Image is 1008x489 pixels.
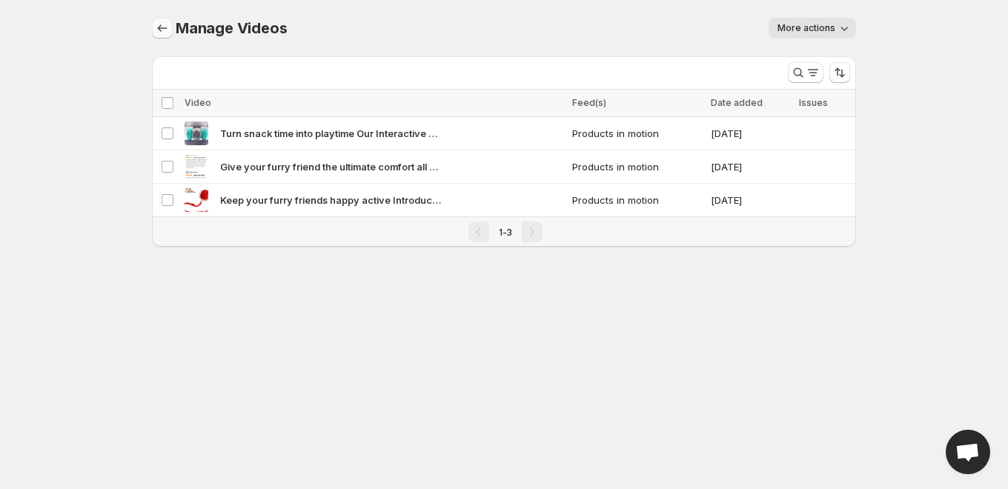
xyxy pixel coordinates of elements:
span: Products in motion [572,159,702,174]
span: Products in motion [572,126,702,141]
img: Turn snack time into playtime Our Interactive Treat Dispenser Toy keeps your dog or cat active en... [185,122,208,145]
button: Manage Videos [152,18,173,39]
nav: Pagination [152,216,856,247]
td: [DATE] [706,117,795,150]
span: Video [185,97,211,108]
img: Give your furry friend the ultimate comfort all year round The CozyNest 4-Season Pet Bed keeps pe... [185,155,208,179]
span: Date added [711,97,763,108]
span: Issues [799,97,828,108]
span: More actions [777,22,835,34]
span: Manage Videos [176,19,287,37]
span: Give your furry friend the ultimate comfort all year round The [PERSON_NAME] 4-Season Pet Bed kee... [220,159,442,174]
span: Turn snack time into playtime Our Interactive Treat Dispenser Toy keeps your dog or cat active en... [220,126,442,141]
span: 1-3 [499,227,512,238]
span: Feed(s) [572,97,606,108]
button: Search and filter results [788,62,823,83]
div: Open chat [946,430,990,474]
button: More actions [769,18,856,39]
td: [DATE] [706,150,795,184]
img: Keep your furry friends happy active Introducing the Smart Rolling Pet Ball the ultimate interact... [185,188,208,212]
td: [DATE] [706,184,795,217]
span: Products in motion [572,193,702,207]
span: Keep your furry friends happy active Introducing the Smart Rolling Pet Ball the ultimate interact... [220,193,442,207]
button: Sort the results [829,62,850,83]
